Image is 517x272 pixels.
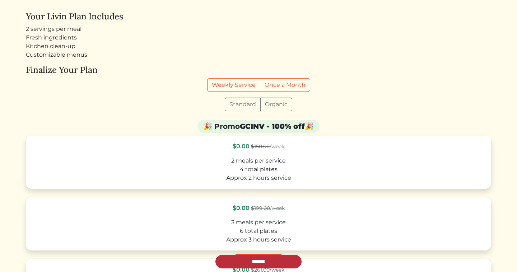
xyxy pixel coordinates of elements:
div: 4 total plates [32,165,485,174]
label: Once a Month [260,78,310,92]
label: Organic [260,98,292,111]
span: /week [251,143,284,150]
label: Standard [225,98,261,111]
div: Approx 3 hours service [32,235,485,244]
label: Weekly Service [207,78,260,92]
li: 2 servings per meal [26,25,491,33]
li: Customizable menus [26,51,491,59]
div: Approx 2 hours service [32,174,485,182]
li: Fresh ingredients [26,33,491,42]
div: Billing frequency [207,78,310,92]
s: $150.00 [251,143,270,150]
div: 🎉 Promo 🎉 [197,120,320,133]
span: $0.00 [233,205,250,211]
div: 6 total plates [32,227,485,235]
div: 2 meals per service [32,156,485,165]
span: $0.00 [233,143,250,150]
s: $199.00 [251,205,270,211]
strong: GCINV - 100% off [240,122,305,131]
h4: Finalize Your Plan [26,65,491,75]
span: /week [251,205,285,211]
h4: Your Livin Plan Includes [26,11,491,22]
li: Kitchen clean-up [26,42,491,51]
div: 3 meals per service [32,218,485,227]
div: Most Popular [235,254,283,264]
div: Grocery type [225,98,292,111]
